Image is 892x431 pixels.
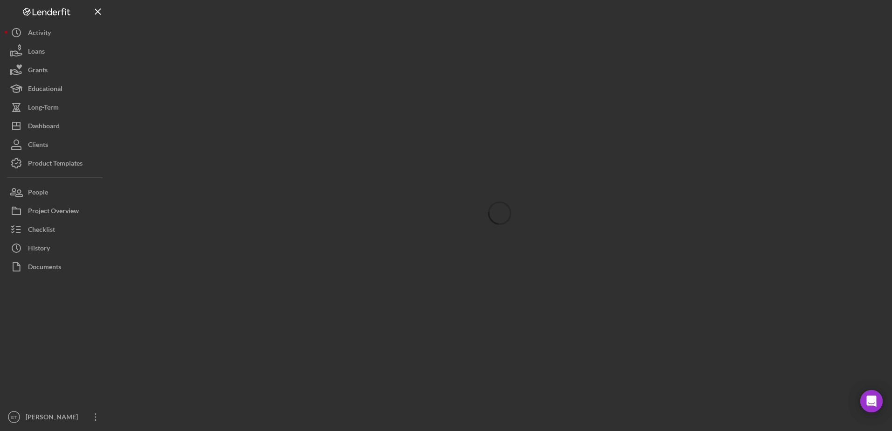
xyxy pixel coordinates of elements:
div: Grants [28,61,48,82]
div: Checklist [28,220,55,241]
div: Project Overview [28,202,79,222]
button: Project Overview [5,202,107,220]
button: Clients [5,135,107,154]
button: Dashboard [5,117,107,135]
div: History [28,239,50,260]
div: Activity [28,23,51,44]
div: Documents [28,257,61,278]
button: Product Templates [5,154,107,173]
text: ET [11,415,17,420]
div: Dashboard [28,117,60,138]
div: People [28,183,48,204]
button: Activity [5,23,107,42]
button: Grants [5,61,107,79]
button: People [5,183,107,202]
div: Product Templates [28,154,83,175]
div: Educational [28,79,63,100]
div: Open Intercom Messenger [860,390,883,412]
button: Educational [5,79,107,98]
button: Loans [5,42,107,61]
div: Loans [28,42,45,63]
button: Long-Term [5,98,107,117]
div: Long-Term [28,98,59,119]
button: Documents [5,257,107,276]
button: Checklist [5,220,107,239]
button: ET[PERSON_NAME] [5,408,107,426]
button: History [5,239,107,257]
div: Clients [28,135,48,156]
div: [PERSON_NAME] [23,408,84,429]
